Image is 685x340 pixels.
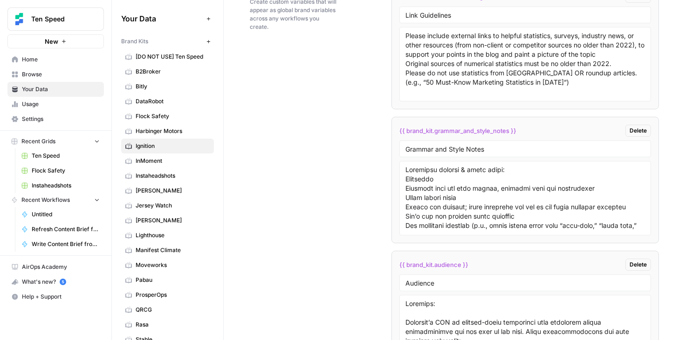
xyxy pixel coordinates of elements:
span: Untitled [32,210,100,219]
button: New [7,34,104,48]
span: B2Broker [136,67,210,76]
span: [DO NOT USE] Ten Speed [136,53,210,61]
span: Help + Support [22,293,100,301]
span: [PERSON_NAME] [136,187,210,195]
a: Flock Safety [17,163,104,178]
span: Browse [22,70,100,79]
span: Home [22,55,100,64]
a: Lighthouse [121,228,214,243]
span: Your Data [22,85,100,93]
a: Your Data [7,82,104,97]
span: Ten Speed [32,152,100,160]
span: Ten Speed [31,14,88,24]
span: Lighthouse [136,231,210,240]
span: Ignition [136,142,210,150]
span: InMoment [136,157,210,165]
button: Delete [625,259,651,271]
a: Ignition [121,139,214,153]
input: Variable Name [405,145,645,153]
input: Variable Name [405,279,645,287]
span: Settings [22,115,100,123]
span: Brand Kits [121,37,148,46]
span: New [45,37,58,46]
span: Your Data [121,13,203,24]
button: Delete [625,125,651,137]
span: Bitly [136,82,210,91]
button: Recent Grids [7,134,104,148]
button: What's new? 5 [7,274,104,289]
a: Ten Speed [17,148,104,163]
a: Untitled [17,207,104,222]
a: Write Content Brief from Keyword [DEV] [17,237,104,252]
span: Write Content Brief from Keyword [DEV] [32,240,100,248]
a: Flock Safety [121,109,214,124]
button: Recent Workflows [7,193,104,207]
a: Settings [7,112,104,127]
a: Instaheadshots [121,168,214,183]
a: InMoment [121,153,214,168]
a: B2Broker [121,64,214,79]
span: Refresh Content Brief from Keyword [DEV] [32,225,100,233]
a: QRCG [121,302,214,317]
span: ProsperOps [136,291,210,299]
a: DataRobot [121,94,214,109]
a: Refresh Content Brief from Keyword [DEV] [17,222,104,237]
a: Home [7,52,104,67]
span: Recent Grids [21,137,55,146]
span: DataRobot [136,97,210,106]
span: Manifest Climate [136,246,210,254]
span: QRCG [136,306,210,314]
span: Delete [630,127,647,135]
span: Moveworks [136,261,210,269]
span: Instaheadshots [136,172,210,180]
span: Recent Workflows [21,196,70,204]
a: Instaheadshots [17,178,104,193]
a: 5 [60,279,66,285]
a: Bitly [121,79,214,94]
span: Rasa [136,320,210,329]
img: Ten Speed Logo [11,11,27,27]
input: Variable Name [405,11,645,19]
a: [DO NOT USE] Ten Speed [121,49,214,64]
a: Rasa [121,317,214,332]
span: Delete [630,260,647,269]
a: Jersey Watch [121,198,214,213]
span: Harbinger Motors [136,127,210,135]
span: AirOps Academy [22,263,100,271]
a: ProsperOps [121,287,214,302]
a: Browse [7,67,104,82]
span: Flock Safety [32,167,100,175]
span: [PERSON_NAME] [136,216,210,225]
a: [PERSON_NAME] [121,183,214,198]
span: Flock Safety [136,112,210,120]
button: Help + Support [7,289,104,304]
span: Pabau [136,276,210,284]
div: What's new? [8,275,103,289]
a: Moveworks [121,258,214,273]
a: Manifest Climate [121,243,214,258]
a: Pabau [121,273,214,287]
a: Usage [7,97,104,112]
a: [PERSON_NAME] [121,213,214,228]
text: 5 [62,280,64,284]
span: Jersey Watch [136,201,210,210]
button: Workspace: Ten Speed [7,7,104,31]
span: Usage [22,100,100,108]
a: AirOps Academy [7,260,104,274]
span: Instaheadshots [32,181,100,190]
textarea: Loremipsu dolorsi & ametc adipi: Elitseddo Eiusmodt inci utl etdo magnaa, enimadmi veni qui nostr... [405,165,645,231]
textarea: Please include external links to helpful statistics, surveys, industry news, or other resources (... [405,31,645,97]
a: Harbinger Motors [121,124,214,139]
span: {{ brand_kit.grammar_and_style_notes }} [399,126,516,135]
span: {{ brand_kit.audience }} [399,260,468,269]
